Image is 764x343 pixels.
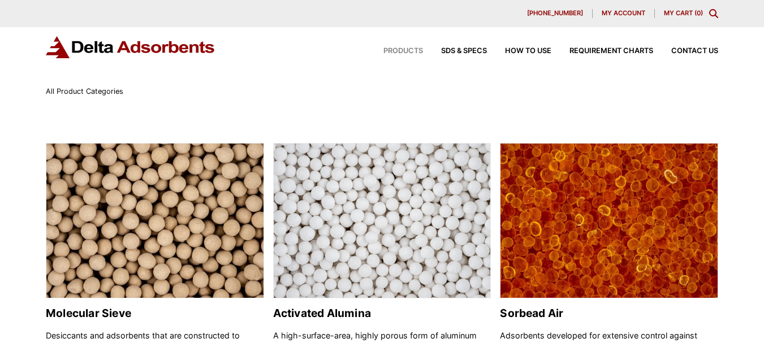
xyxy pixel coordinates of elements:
[505,47,551,55] span: How to Use
[527,10,583,16] span: [PHONE_NUMBER]
[500,307,718,320] h2: Sorbead Air
[653,47,718,55] a: Contact Us
[383,47,423,55] span: Products
[487,47,551,55] a: How to Use
[365,47,423,55] a: Products
[671,47,718,55] span: Contact Us
[46,36,215,58] img: Delta Adsorbents
[423,47,487,55] a: SDS & SPECS
[274,144,491,299] img: Activated Alumina
[697,9,701,17] span: 0
[441,47,487,55] span: SDS & SPECS
[500,144,718,299] img: Sorbead Air
[602,10,645,16] span: My account
[551,47,653,55] a: Requirement Charts
[273,307,491,320] h2: Activated Alumina
[709,9,718,18] div: Toggle Modal Content
[518,9,593,18] a: [PHONE_NUMBER]
[664,9,703,17] a: My Cart (0)
[46,144,264,299] img: Molecular Sieve
[46,307,264,320] h2: Molecular Sieve
[593,9,655,18] a: My account
[569,47,653,55] span: Requirement Charts
[46,87,123,95] span: All Product Categories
